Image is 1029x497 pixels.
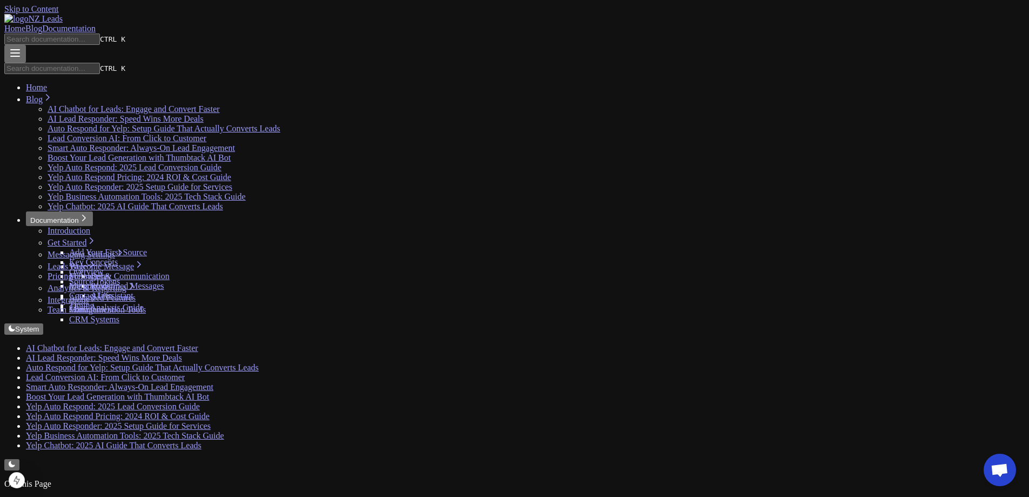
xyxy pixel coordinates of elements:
[100,64,125,72] kbd: CTRL K
[26,402,200,411] a: Yelp Auto Respond: 2025 Lead Conversion Guide
[69,262,144,271] a: Welcome Message
[48,134,206,143] a: Lead Conversion AI: From Click to Customer
[48,163,221,172] a: Yelp Auto Respond: 2025 Lead Conversion Guide
[4,323,43,335] button: System
[48,238,96,247] a: Get Started
[25,24,42,33] a: Blog
[48,202,223,211] a: Yelp Chatbot: 2025 AI Guide That Converts Leads
[48,104,220,114] a: AI Chatbot for Leads: Engage and Convert Faster
[100,35,125,43] kbd: CTRL K
[26,83,47,92] a: Home
[4,14,28,24] img: logo
[69,271,170,281] a: Messages & Communication
[4,24,25,33] a: Home
[4,479,1025,489] p: On This Page
[28,14,63,23] span: NZ Leads
[26,382,213,392] a: Smart Auto Responder: Always-On Lead Engagement
[48,305,114,314] a: Team Management
[48,173,231,182] a: Yelp Auto Respond Pricing: 2024 ROI & Cost Guide
[984,454,1016,486] div: Open chat
[48,143,235,153] a: Smart Auto Responder: Always-On Lead Engagement
[91,281,164,290] a: Predefined Messages
[4,34,100,45] input: Search documentation…
[48,153,231,162] a: Boost Your Lead Generation with Thumbtack AI Bot
[26,392,209,401] a: Boost Your Lead Generation with Thumbtack AI Bot
[48,271,72,281] a: Pricing
[69,315,119,324] a: CRM Systems
[4,45,26,63] button: Menu
[48,262,97,271] a: Leads Page
[26,431,224,440] a: Yelp Business Automation Tools: 2025 Tech Stack Guide
[48,250,125,259] a: Messaging Settings
[26,441,201,450] a: Yelp Chatbot: 2025 AI Guide That Converts Leads
[4,14,1025,24] a: Home page
[26,363,259,372] a: Auto Respond for Yelp: Setup Guide That Actually Converts Leads
[26,343,198,353] a: AI Chatbot for Leads: Engage and Convert Faster
[26,353,182,362] a: AI Lead Responder: Speed Wins More Deals
[26,211,93,226] button: Documentation
[26,421,211,430] a: Yelp Auto Responder: 2025 Setup Guide for Services
[26,412,210,421] a: Yelp Auto Respond Pricing: 2024 ROI & Cost Guide
[42,24,96,33] a: Documentation
[48,295,98,304] a: Integrations
[48,283,136,293] a: Analytics & Reporting
[26,95,52,104] a: Blog
[48,182,232,191] a: Yelp Auto Responder: 2025 Setup Guide for Services
[69,293,136,302] a: Advanced Features
[48,226,90,235] a: Introduction
[69,303,144,312] a: Chart Analysis Guide
[48,124,280,133] a: Auto Respond for Yelp: Setup Guide That Actually Converts Leads
[4,63,100,74] input: Search documentation…
[4,459,19,471] button: Change theme
[48,192,246,201] a: Yelp Business Automation Tools: 2025 Tech Stack Guide
[26,373,185,382] a: Lead Conversion AI: From Click to Customer
[4,4,58,14] a: Skip to Content
[48,114,204,123] a: AI Lead Responder: Speed Wins More Deals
